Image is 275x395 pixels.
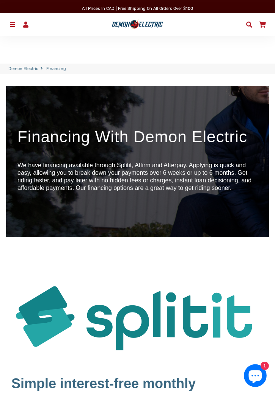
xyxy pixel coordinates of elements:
img: Splitit_Primary_Logo_1.png [11,264,263,371]
span: All Prices in CAD | Free shipping on all orders over $100 [82,6,193,11]
h1: Financing with Demon Electric [17,128,258,146]
a: Demon Electric [8,66,38,72]
img: Demon Electric logo [110,19,165,30]
span: Financing [46,66,66,72]
p: We have financing available through Splitit, Affirm and Afterpay. Applying is quick and easy, all... [17,162,258,192]
inbox-online-store-chat: Shopify online store chat [242,364,269,389]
